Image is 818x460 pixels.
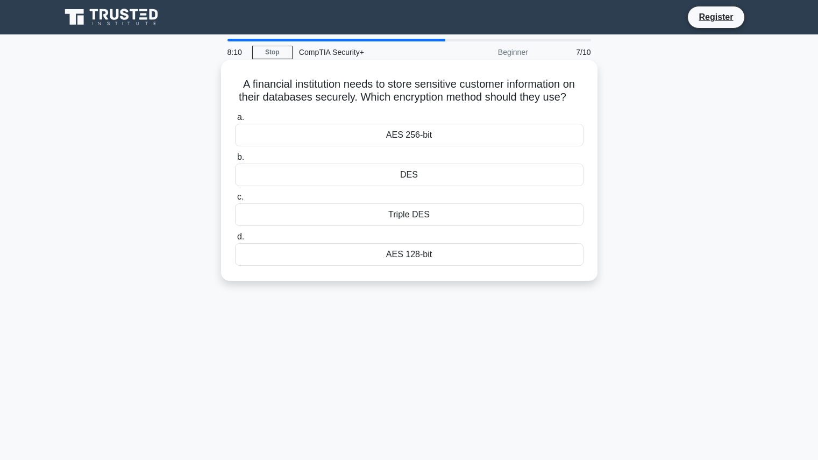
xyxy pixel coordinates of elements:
[252,46,293,59] a: Stop
[235,124,584,146] div: AES 256-bit
[234,77,585,104] h5: A financial institution needs to store sensitive customer information on their databases securely...
[237,112,244,122] span: a.
[237,152,244,161] span: b.
[692,10,739,24] a: Register
[235,203,584,226] div: Triple DES
[237,232,244,241] span: d.
[535,41,598,63] div: 7/10
[221,41,252,63] div: 8:10
[235,164,584,186] div: DES
[293,41,440,63] div: CompTIA Security+
[235,243,584,266] div: AES 128-bit
[237,192,244,201] span: c.
[440,41,535,63] div: Beginner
